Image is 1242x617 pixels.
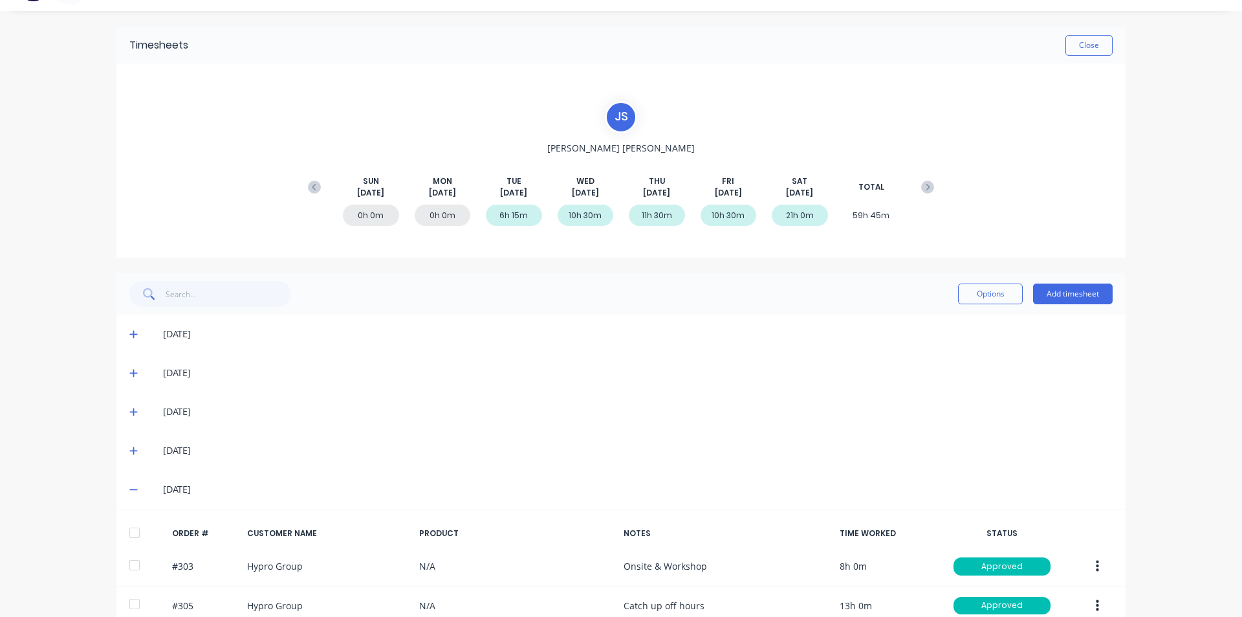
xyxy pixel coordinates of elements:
[547,141,695,155] span: [PERSON_NAME] [PERSON_NAME]
[953,596,1051,616] button: Approved
[786,187,813,199] span: [DATE]
[958,284,1023,304] button: Options
[576,175,594,187] span: WED
[163,482,1113,497] div: [DATE]
[363,175,379,187] span: SUN
[772,205,828,226] div: 21h 0m
[1065,35,1113,56] button: Close
[792,175,807,187] span: SAT
[163,443,1113,458] div: [DATE]
[953,597,1051,615] div: Approved
[722,175,734,187] span: FRI
[605,101,637,133] div: J S
[953,557,1051,576] button: Approved
[844,205,900,226] div: 59h 45m
[500,187,527,199] span: [DATE]
[701,205,757,226] div: 10h 30m
[572,187,599,199] span: [DATE]
[419,528,613,539] div: PRODUCT
[433,175,452,187] span: MON
[624,528,829,539] div: NOTES
[247,528,409,539] div: CUSTOMER NAME
[858,181,884,193] span: TOTAL
[163,327,1113,341] div: [DATE]
[1033,284,1113,304] button: Add timesheet
[129,38,188,53] div: Timesheets
[163,405,1113,419] div: [DATE]
[947,528,1057,539] div: STATUS
[166,281,292,307] input: Search...
[357,187,384,199] span: [DATE]
[649,175,665,187] span: THU
[486,205,542,226] div: 6h 15m
[429,187,456,199] span: [DATE]
[558,205,614,226] div: 10h 30m
[643,187,670,199] span: [DATE]
[840,528,937,539] div: TIME WORKED
[507,175,521,187] span: TUE
[415,205,471,226] div: 0h 0m
[172,528,237,539] div: ORDER #
[163,366,1113,380] div: [DATE]
[715,187,742,199] span: [DATE]
[343,205,399,226] div: 0h 0m
[953,557,1051,576] div: Approved
[629,205,685,226] div: 11h 30m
